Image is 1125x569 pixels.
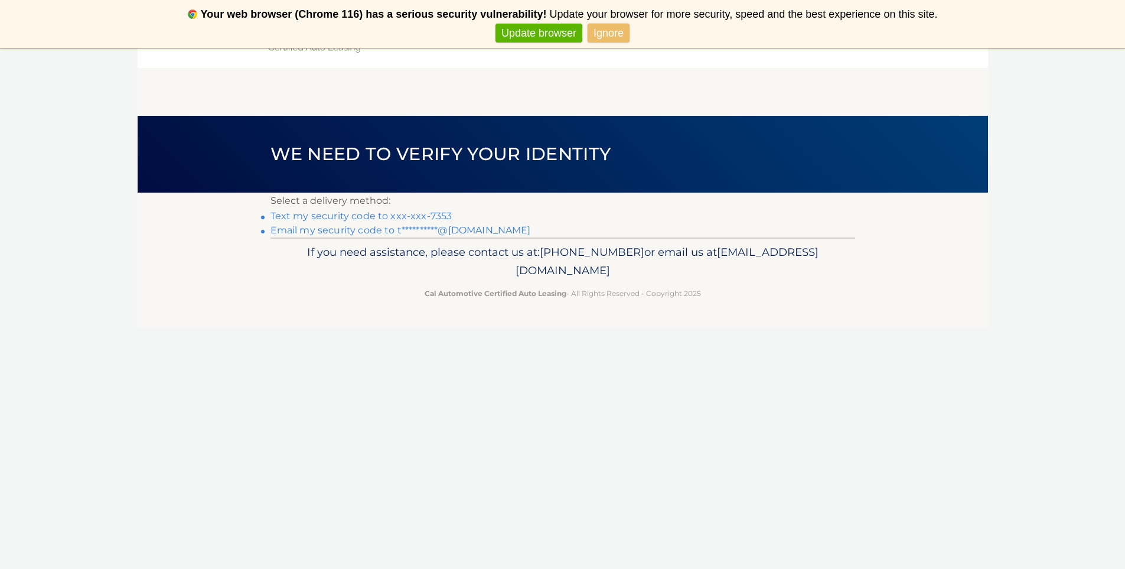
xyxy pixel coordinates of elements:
[270,193,855,209] p: Select a delivery method:
[588,24,630,43] a: Ignore
[270,143,611,165] span: We need to verify your identity
[270,210,452,222] a: Text my security code to xxx-xxx-7353
[270,225,531,236] a: Email my security code to t**********@[DOMAIN_NAME]
[425,289,566,298] strong: Cal Automotive Certified Auto Leasing
[540,245,644,259] span: [PHONE_NUMBER]
[549,8,937,20] span: Update your browser for more security, speed and the best experience on this site.
[201,8,547,20] b: Your web browser (Chrome 116) has a serious security vulnerability!
[495,24,582,43] a: Update browser
[278,287,847,300] p: - All Rights Reserved - Copyright 2025
[278,243,847,281] p: If you need assistance, please contact us at: or email us at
